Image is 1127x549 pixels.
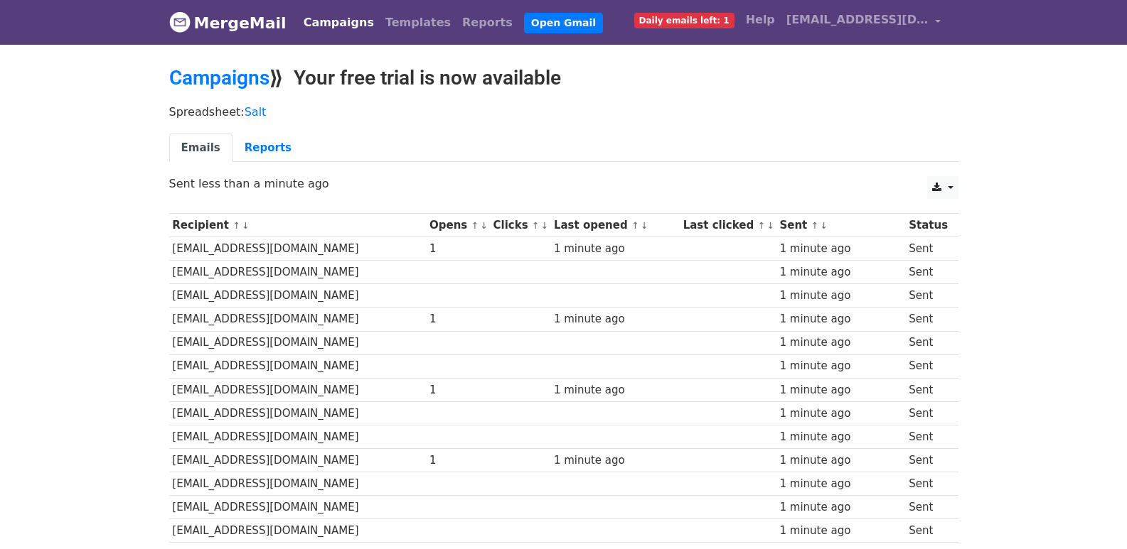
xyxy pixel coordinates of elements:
div: 1 minute ago [554,311,676,327]
td: [EMAIL_ADDRESS][DOMAIN_NAME] [169,401,427,425]
a: Help [740,6,781,34]
td: Sent [905,331,951,354]
th: Sent [776,214,906,237]
span: Daily emails left: 1 [634,13,735,28]
a: Campaigns [298,9,380,37]
img: MergeMail logo [169,11,191,33]
div: 1 minute ago [779,406,902,422]
div: 1 [429,382,486,398]
a: ↓ [820,220,828,231]
div: 1 minute ago [779,311,902,327]
td: Sent [905,472,951,496]
div: 1 minute ago [779,241,902,257]
td: [EMAIL_ADDRESS][DOMAIN_NAME] [169,472,427,496]
a: ↓ [242,220,250,231]
th: Last opened [550,214,680,237]
td: [EMAIL_ADDRESS][DOMAIN_NAME] [169,331,427,354]
div: 1 minute ago [779,499,902,516]
td: Sent [905,401,951,425]
td: [EMAIL_ADDRESS][DOMAIN_NAME] [169,519,427,543]
td: Sent [905,261,951,284]
a: ↓ [641,220,648,231]
div: 1 minute ago [779,476,902,492]
p: Sent less than a minute ago [169,176,958,191]
div: 1 minute ago [779,382,902,398]
div: 1 minute ago [779,523,902,539]
a: Emails [169,134,233,163]
td: Sent [905,308,951,331]
td: [EMAIL_ADDRESS][DOMAIN_NAME] [169,308,427,331]
a: ↑ [471,220,479,231]
div: 1 [429,452,486,469]
a: Reports [456,9,518,37]
a: Campaigns [169,66,269,89]
div: 1 minute ago [554,452,676,469]
a: [EMAIL_ADDRESS][DOMAIN_NAME] [781,6,947,39]
a: MergeMail [169,8,287,38]
td: Sent [905,519,951,543]
td: [EMAIL_ADDRESS][DOMAIN_NAME] [169,261,427,284]
th: Opens [426,214,490,237]
a: ↓ [480,220,488,231]
td: [EMAIL_ADDRESS][DOMAIN_NAME] [169,237,427,261]
a: ↑ [757,220,765,231]
td: Sent [905,237,951,261]
div: 1 [429,241,486,257]
th: Status [905,214,951,237]
td: Sent [905,284,951,308]
div: 1 minute ago [779,452,902,469]
td: [EMAIL_ADDRESS][DOMAIN_NAME] [169,378,427,401]
div: 1 minute ago [779,335,902,351]
td: [EMAIL_ADDRESS][DOMAIN_NAME] [169,449,427,472]
td: Sent [905,449,951,472]
div: 1 minute ago [554,241,676,257]
td: Sent [905,496,951,519]
a: ↑ [631,220,639,231]
div: 1 minute ago [554,382,676,398]
td: Sent [905,354,951,378]
div: 1 minute ago [779,288,902,304]
a: ↓ [541,220,549,231]
td: [EMAIL_ADDRESS][DOMAIN_NAME] [169,284,427,308]
a: Templates [380,9,456,37]
th: Recipient [169,214,427,237]
th: Clicks [490,214,550,237]
div: 1 minute ago [779,358,902,374]
div: 1 minute ago [779,264,902,281]
div: 1 minute ago [779,429,902,445]
a: Daily emails left: 1 [629,6,740,34]
td: Sent [905,378,951,401]
a: Reports [233,134,304,163]
a: ↑ [532,220,540,231]
div: 1 [429,311,486,327]
a: ↑ [233,220,240,231]
td: [EMAIL_ADDRESS][DOMAIN_NAME] [169,354,427,378]
h2: ⟫ Your free trial is now available [169,66,958,90]
a: Salt [245,105,267,119]
a: Open Gmail [524,13,603,33]
td: [EMAIL_ADDRESS][DOMAIN_NAME] [169,425,427,448]
th: Last clicked [680,214,776,237]
span: [EMAIL_ADDRESS][DOMAIN_NAME] [786,11,929,28]
td: Sent [905,425,951,448]
p: Spreadsheet: [169,104,958,119]
a: ↑ [811,220,819,231]
td: [EMAIL_ADDRESS][DOMAIN_NAME] [169,496,427,519]
a: ↓ [767,220,774,231]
